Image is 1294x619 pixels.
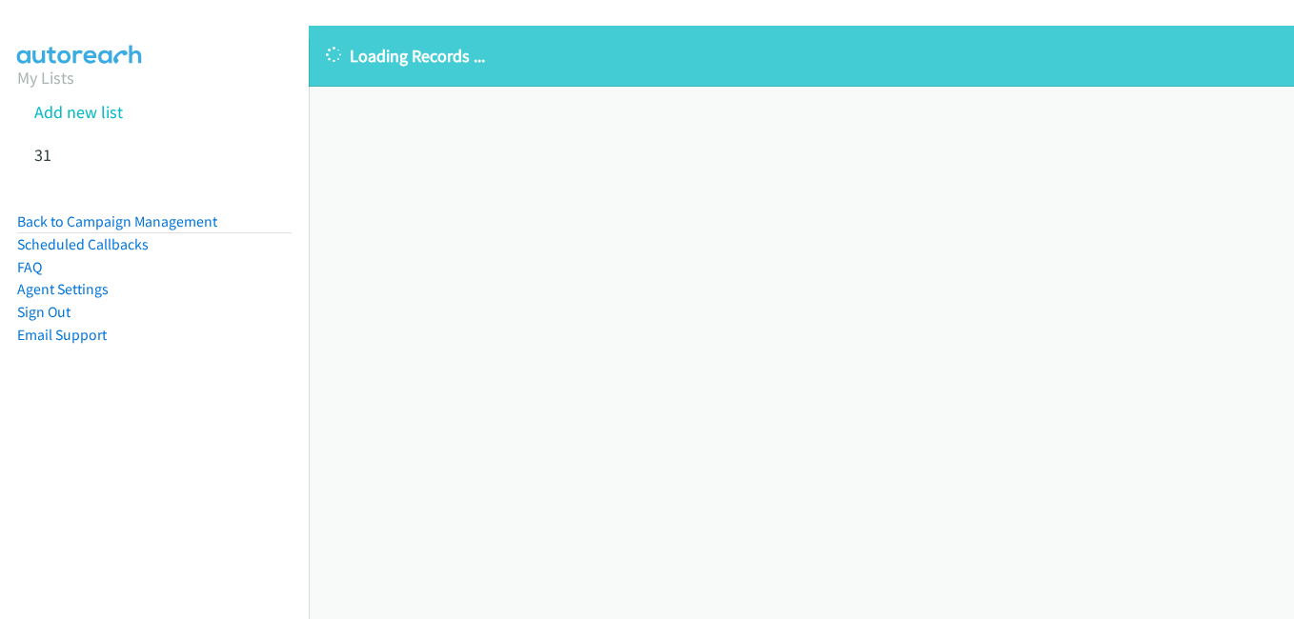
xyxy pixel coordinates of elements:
a: Agent Settings [17,280,109,298]
a: My Lists [17,67,74,89]
a: Scheduled Callbacks [17,235,149,253]
p: Loading Records ... [326,43,1277,69]
a: Add new list [34,101,123,123]
a: Email Support [17,326,107,344]
a: Back to Campaign Management [17,212,217,230]
a: Sign Out [17,303,71,321]
a: FAQ [17,258,42,276]
a: 31 [34,144,51,166]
